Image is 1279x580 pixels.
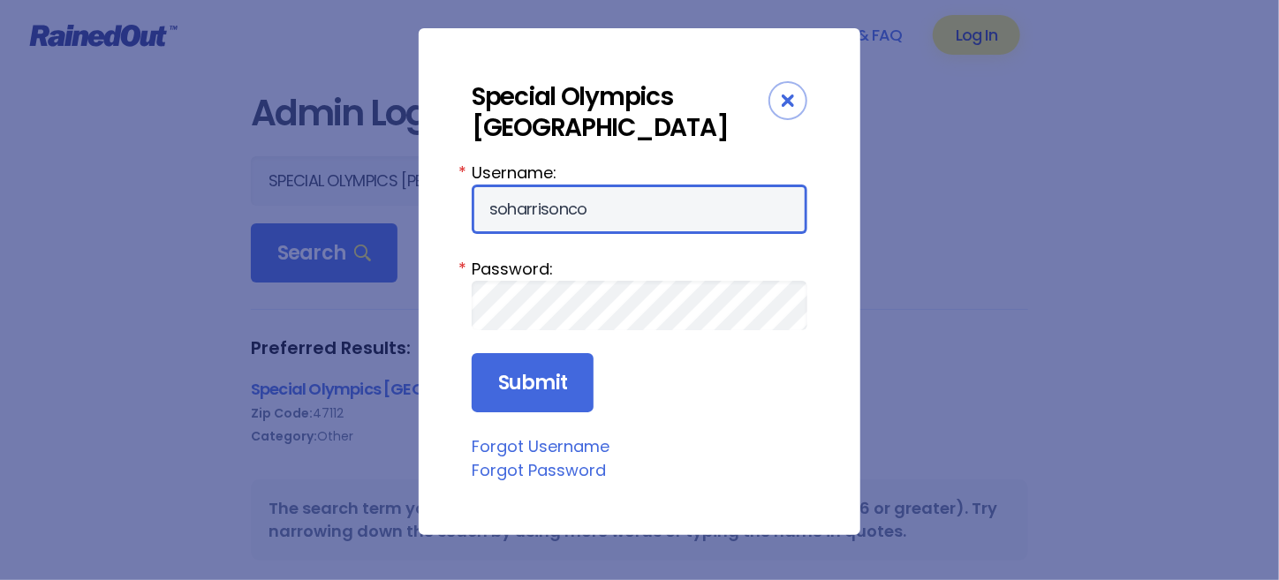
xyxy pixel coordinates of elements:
[768,81,807,120] div: Close
[472,81,768,143] div: Special Olympics [GEOGRAPHIC_DATA]
[472,257,807,281] label: Password:
[472,353,594,413] input: Submit
[472,435,609,457] a: Forgot Username
[472,459,606,481] a: Forgot Password
[472,161,807,185] label: Username:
